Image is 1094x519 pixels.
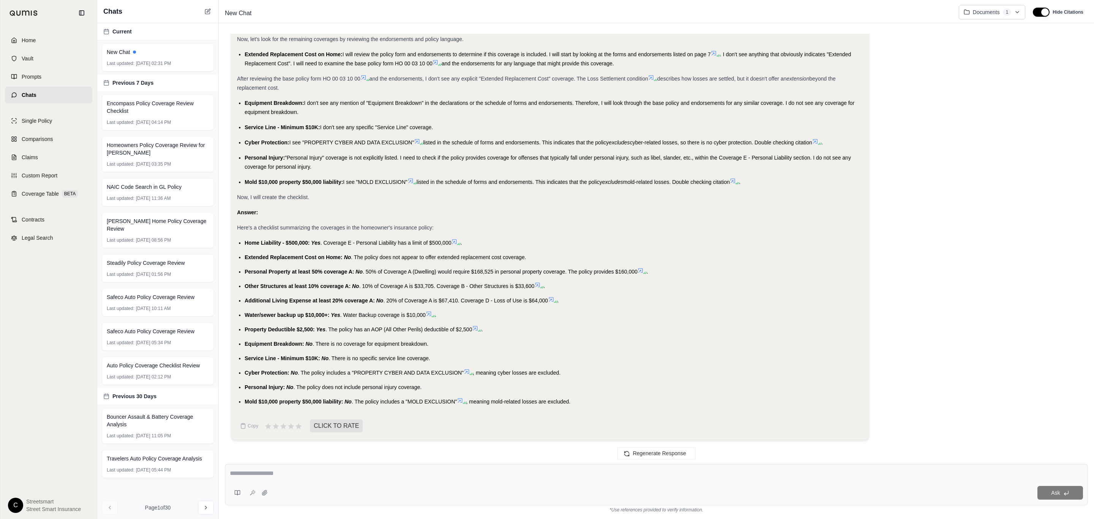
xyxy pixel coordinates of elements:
[5,167,92,184] a: Custom Report
[112,79,153,87] span: Previous 7 Days
[22,91,36,99] span: Chats
[245,51,343,57] span: Extended Replacement Cost on Home:
[26,505,81,513] span: Street Smart Insurance
[22,216,44,223] span: Contracts
[423,139,609,146] span: listed in the schedule of forms and endorsements. This indicates that the policy
[245,269,354,275] span: Personal Property at least 50% coverage A:
[245,341,304,347] span: Equipment Breakdown:
[5,112,92,129] a: Single Policy
[107,119,134,125] span: Last updated:
[107,195,134,201] span: Last updated:
[245,179,343,185] span: Mold $10,000 property $50,000 liability:
[544,283,545,289] span: .
[320,240,451,246] span: . Coverage E - Personal Liability has a limit of $500,000
[5,131,92,147] a: Comparisons
[136,60,171,66] span: [DATE] 02:31 PM
[245,355,320,361] span: Service Line - Minimum $10K:
[383,297,548,304] span: . 20% of Coverage A is $67,410. Coverage D - Loss of Use is $64,000
[633,450,686,456] span: Regenerate Response
[343,51,711,57] span: I will review the policy form and endorsements to determine if this coverage is included. I will ...
[22,36,36,44] span: Home
[344,254,351,260] span: No
[136,271,171,277] span: [DATE] 01:56 PM
[237,76,836,91] span: beyond the replacement cost.
[248,423,258,429] span: Copy
[352,399,457,405] span: . The policy includes a "MOLD EXCLUSION"
[222,7,255,19] span: New Chat
[107,161,134,167] span: Last updated:
[9,10,38,16] img: Qumis Logo
[107,455,202,462] span: Travelers Auto Policy Coverage Analysis
[5,87,92,103] a: Chats
[107,60,134,66] span: Last updated:
[609,139,630,146] span: excludes
[5,229,92,246] a: Legal Search
[359,283,534,289] span: . 10% of Coverage A is $33,705. Coverage B - Other Structures is $33,600
[481,326,483,332] span: .
[22,234,53,242] span: Legal Search
[311,240,320,246] span: Yes
[107,328,194,335] span: Safeco Auto Policy Coverage Review
[136,305,171,312] span: [DATE] 10:11 AM
[237,76,360,82] span: After reviewing the base policy form HO 00 03 10 00
[245,51,851,66] span: . I don't see anything that obviously indicates "Extended Replacement Cost". I will need to exami...
[316,326,325,332] span: Yes
[136,237,171,243] span: [DATE] 08:56 PM
[245,399,343,405] span: Mold $10,000 property $50,000 liability:
[107,305,134,312] span: Last updated:
[5,149,92,166] a: Claims
[376,297,383,304] span: No
[305,341,313,347] span: No
[22,135,53,143] span: Comparisons
[821,139,823,146] span: .
[62,190,78,198] span: BETA
[107,217,209,233] span: [PERSON_NAME] Home Policy Coverage Review
[466,399,571,405] span: , meaning mold-related losses are excluded.
[245,100,304,106] span: Equipment Breakdown:
[657,76,786,82] span: describes how losses are settled, but it doesn't offer an
[136,119,171,125] span: [DATE] 04:14 PM
[352,283,359,289] span: No
[237,418,261,434] button: Copy
[1037,486,1083,500] button: Ask
[245,283,351,289] span: Other Structures at least 10% coverage A:
[107,183,182,191] span: NAIC Code Search in GL Policy
[107,293,194,301] span: Safeco Auto Policy Coverage Review
[245,297,375,304] span: Additional Living Expense at least 20% coverage A:
[245,254,343,260] span: Extended Replacement Cost on Home:
[647,269,648,275] span: .
[112,392,157,400] span: Previous 30 Days
[245,155,851,170] span: "Personal Injury" coverage is not explicitly listed. I need to check if the policy provides cover...
[441,60,614,66] span: and the endorsements for any language that might provide this coverage.
[225,505,1088,513] div: *Use references provided to verify information.
[107,141,209,157] span: Homeowners Policy Coverage Review for [PERSON_NAME]
[340,312,425,318] span: . Water Backup coverage is $10,000
[107,271,134,277] span: Last updated:
[22,117,52,125] span: Single Policy
[237,36,463,42] span: Now, let's look for the remaining coverages by reviewing the endorsements and policy language.
[310,419,363,432] span: CLICK TO RATE
[321,355,329,361] span: No
[291,370,298,376] span: No
[107,433,134,439] span: Last updated:
[136,467,171,473] span: [DATE] 05:44 PM
[222,7,953,19] div: Edit Title
[203,7,212,16] button: New Chat
[136,433,171,439] span: [DATE] 11:05 PM
[602,179,623,185] span: excludes
[8,498,23,513] div: C
[107,362,200,369] span: Auto Policy Coverage Checklist Review
[245,155,285,161] span: Personal Injury:
[107,237,134,243] span: Last updated:
[363,269,638,275] span: . 50% of Coverage A (Dwelling) would require $168,525 in personal property coverage. The policy p...
[343,179,407,185] span: I see "MOLD EXCLUSION"
[245,100,854,115] span: I don't see any mention of "Equipment Breakdown" in the declarations or the schedule of forms and...
[22,153,38,161] span: Claims
[22,73,41,81] span: Prompts
[112,28,132,35] span: Current
[107,340,134,346] span: Last updated:
[245,139,289,146] span: Cyber Protection:
[289,139,414,146] span: I see "PROPERTY CYBER AND DATA EXCLUSION"
[630,139,812,146] span: cyber-related losses, so there is no cyber protection. Double checking citation
[356,269,363,275] span: No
